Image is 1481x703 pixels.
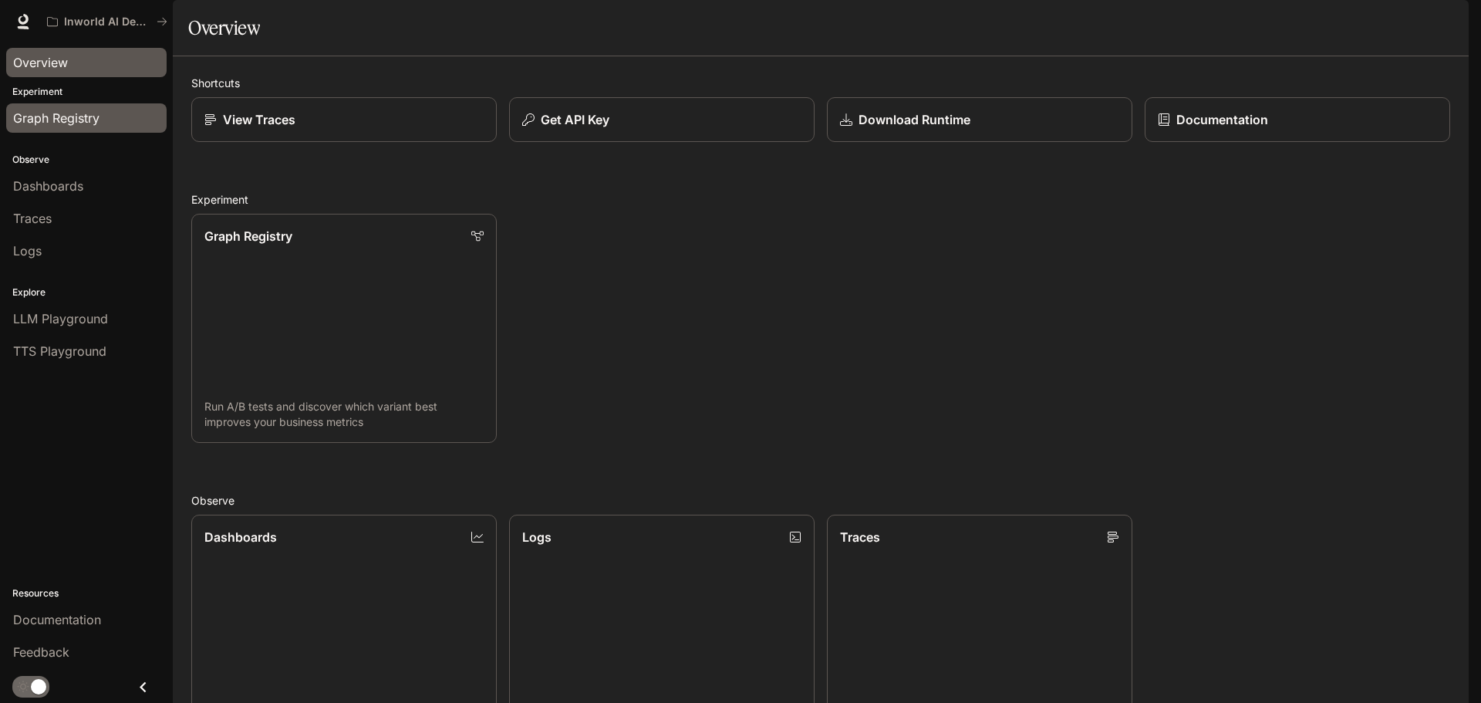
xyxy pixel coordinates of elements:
[522,528,552,546] p: Logs
[509,97,815,142] button: Get API Key
[191,214,497,443] a: Graph RegistryRun A/B tests and discover which variant best improves your business metrics
[541,110,609,129] p: Get API Key
[191,191,1450,208] h2: Experiment
[40,6,174,37] button: All workspaces
[191,492,1450,509] h2: Observe
[204,528,277,546] p: Dashboards
[191,75,1450,91] h2: Shortcuts
[204,399,484,430] p: Run A/B tests and discover which variant best improves your business metrics
[191,97,497,142] a: View Traces
[840,528,880,546] p: Traces
[827,97,1132,142] a: Download Runtime
[204,227,292,245] p: Graph Registry
[64,15,150,29] p: Inworld AI Demos
[1145,97,1450,142] a: Documentation
[859,110,970,129] p: Download Runtime
[188,12,260,43] h1: Overview
[223,110,295,129] p: View Traces
[1176,110,1268,129] p: Documentation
